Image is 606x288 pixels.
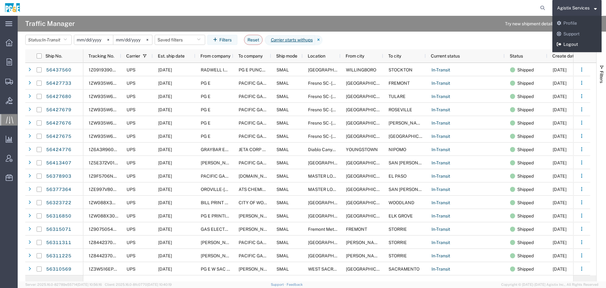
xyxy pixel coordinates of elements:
span: PG E [201,107,211,112]
span: Ship No. [45,53,62,58]
span: Shipped [517,223,534,236]
span: UPS [127,213,135,218]
span: PACIFIC GAS AND ELECTRIC [239,134,299,139]
img: logo [4,3,21,13]
span: Fresno SC - 2141 S Orange Ave [308,120,373,126]
a: In-Transit [431,65,450,75]
span: PG E PUNCHOUT [239,67,274,72]
span: Tracking No. [88,53,114,58]
span: TULARE [389,94,406,99]
span: 08/07/2025 [553,94,567,99]
span: 07/25/2025 [553,253,567,258]
span: Agistix Services [557,4,590,11]
a: 56427675 [46,132,72,142]
span: PG E [201,94,211,99]
a: In-Transit [431,198,450,208]
span: In-Transit [42,37,60,42]
span: Shipped [517,156,534,169]
span: 1ZW088X3NT98434167 [89,200,140,205]
input: Not set [74,35,113,45]
a: In-Transit [431,78,450,89]
a: 56427733 [46,78,72,89]
span: SMAL [276,120,289,126]
span: SMITH COOPER INTERNATIONAL [201,160,310,165]
span: SAN RAMON [389,160,435,165]
input: Not set [113,35,152,45]
span: Try new shipment details page [505,21,566,27]
span: Fresno SC - 2141 S Orange Ave [308,94,373,99]
span: PG E PRINTING AND GRAPHIC SERV [201,213,276,218]
a: Support [271,283,287,286]
span: 07/25/2025 [553,267,567,272]
a: In-Transit [431,145,450,155]
span: Shipped [517,209,534,223]
span: SMAL [276,227,289,232]
span: 1Z9075054206508887 [89,227,138,232]
a: In-Transit [431,251,450,261]
span: 08/01/2025 [553,187,567,192]
a: 56311311 [46,238,72,248]
span: 07/26/2025 [553,227,567,232]
span: Shipped [517,143,534,156]
span: Shipped [517,196,534,209]
span: 1ZW935W60375474764 [89,134,140,139]
a: 56427676 [46,118,72,128]
span: SMAL [276,187,289,192]
span: 07/23/2025 [158,174,172,179]
a: 56377364 [46,185,72,195]
span: 1Z8442370361081099 [89,240,136,245]
span: Shipped [517,236,534,249]
span: HOFFMAN BOOTS INC [201,253,261,258]
span: 07/28/2025 [158,213,172,218]
span: TRACY [389,120,425,126]
span: From city [346,53,364,58]
span: San Francisco - Gen Office Complex - 77 Beale [308,240,445,245]
span: Shipped [517,103,534,116]
span: 07/25/2025 [553,240,567,245]
span: Shipped [517,90,534,103]
a: In-Transit [431,105,450,115]
span: To city [388,53,401,58]
span: SMAL [276,94,289,99]
span: MASTER LOCATION [308,174,349,179]
span: 1Z0919390334977998 [89,67,137,72]
span: Fresno SC - 2141 S Orange Ave [308,81,373,86]
span: 07/25/2025 [158,240,172,245]
span: SMAL [276,160,289,165]
span: PACIFIC GAS AND ELECTRIC [239,107,299,112]
span: UPS [127,120,135,126]
i: Carrier starts with [271,37,306,43]
span: SMAL [276,253,289,258]
span: UPS [127,267,135,272]
span: Shipped [517,262,534,276]
span: Status [510,53,523,58]
a: 56323722 [46,198,72,208]
span: UPS [127,147,135,152]
span: WEST SACRAMENTO BILLING CENTER [308,200,353,205]
span: SMAL [276,174,289,179]
span: OROVILLE [346,187,391,192]
span: STORRIE [389,240,407,245]
span: To company [238,53,263,58]
a: In-Transit [431,224,450,235]
span: STORRIE [389,227,407,232]
span: SMAL [276,107,289,112]
span: 08/07/2025 [158,134,172,139]
button: Reset [244,35,263,45]
span: 1ZW935W60375271349 [89,120,140,126]
span: FREMONT [346,227,367,232]
span: Create date [552,53,576,58]
span: WILLINGBORO [346,67,376,72]
a: In-Transit [431,118,450,128]
span: SMAL [276,134,289,139]
span: SMAL [276,213,289,218]
a: In-Transit [431,185,450,195]
button: Agistix Services [557,4,597,12]
span: 1ZW935W60373452719 [89,81,140,86]
span: Server: 2025.16.0-82789e55714 [25,283,102,286]
span: FRESNO [346,134,391,139]
span: PG E [201,134,211,139]
span: SMAL [276,147,289,152]
span: 08/07/2025 [553,67,567,72]
a: In-Transit [431,211,450,221]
